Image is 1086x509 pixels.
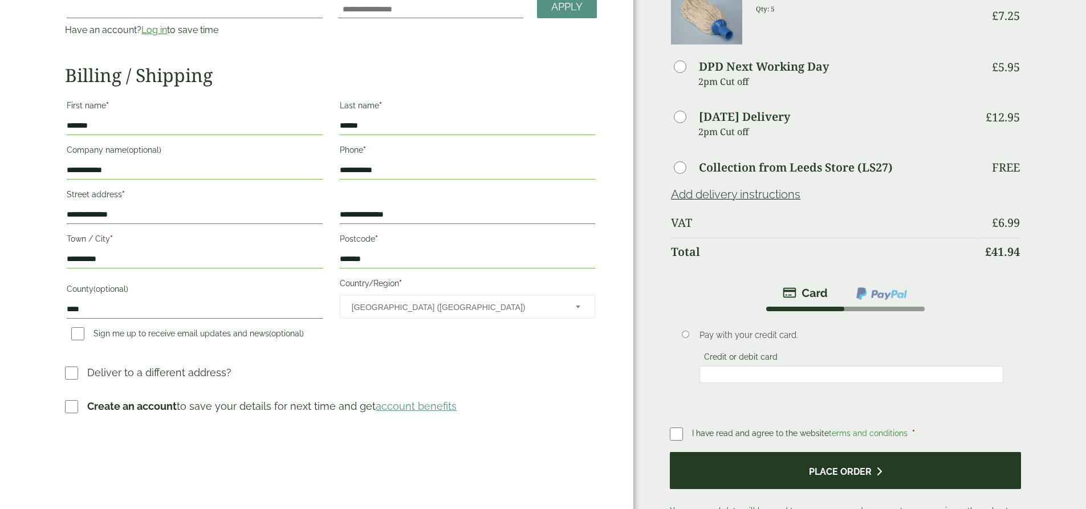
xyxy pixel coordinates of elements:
span: (optional) [269,329,304,338]
p: 2pm Cut off [698,73,977,90]
abbr: required [110,234,113,243]
button: Place order [670,452,1020,489]
label: Sign me up to receive email updates and news [67,329,308,341]
bdi: 6.99 [992,215,1020,230]
iframe: Secure card payment input frame [703,369,1000,380]
span: Country/Region [340,295,595,319]
label: [DATE] Delivery [699,111,790,123]
label: DPD Next Working Day [699,61,829,72]
p: Pay with your credit card. [699,329,1003,341]
a: terms and conditions [829,429,908,438]
abbr: required [363,145,366,154]
h2: Billing / Shipping [65,64,597,86]
p: Free [992,161,1020,174]
label: Last name [340,97,595,117]
label: Postcode [340,231,595,250]
label: Collection from Leeds Store (LS27) [699,162,893,173]
span: £ [986,109,992,125]
label: First name [67,97,322,117]
p: 2pm Cut off [698,123,977,140]
label: Country/Region [340,275,595,295]
span: £ [985,244,991,259]
abbr: required [379,101,382,110]
span: I have read and agree to the website [692,429,910,438]
a: account benefits [376,400,457,412]
abbr: required [375,234,378,243]
abbr: required [912,429,915,438]
bdi: 5.95 [992,59,1020,75]
label: Street address [67,186,322,206]
strong: Create an account [87,400,177,412]
bdi: 12.95 [986,109,1020,125]
label: Phone [340,142,595,161]
img: ppcp-gateway.png [855,286,908,301]
abbr: required [399,279,402,288]
bdi: 41.94 [985,244,1020,259]
small: Qty: 5 [756,5,775,13]
label: Credit or debit card [699,352,782,365]
p: to save your details for next time and get [87,398,457,414]
label: County [67,281,322,300]
label: Company name [67,142,322,161]
bdi: 7.25 [992,8,1020,23]
abbr: required [106,101,109,110]
span: United Kingdom (UK) [352,295,560,319]
span: (optional) [127,145,161,154]
span: £ [992,59,998,75]
input: Sign me up to receive email updates and news(optional) [71,327,84,340]
th: Total [671,238,977,266]
span: £ [992,215,998,230]
p: Have an account? to save time [65,23,324,37]
label: Town / City [67,231,322,250]
a: Add delivery instructions [671,188,800,201]
th: VAT [671,209,977,237]
img: stripe.png [783,286,828,300]
span: £ [992,8,998,23]
p: Deliver to a different address? [87,365,231,380]
abbr: required [122,190,125,199]
a: Log in [141,25,167,35]
span: Apply [551,1,583,13]
span: (optional) [93,284,128,294]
